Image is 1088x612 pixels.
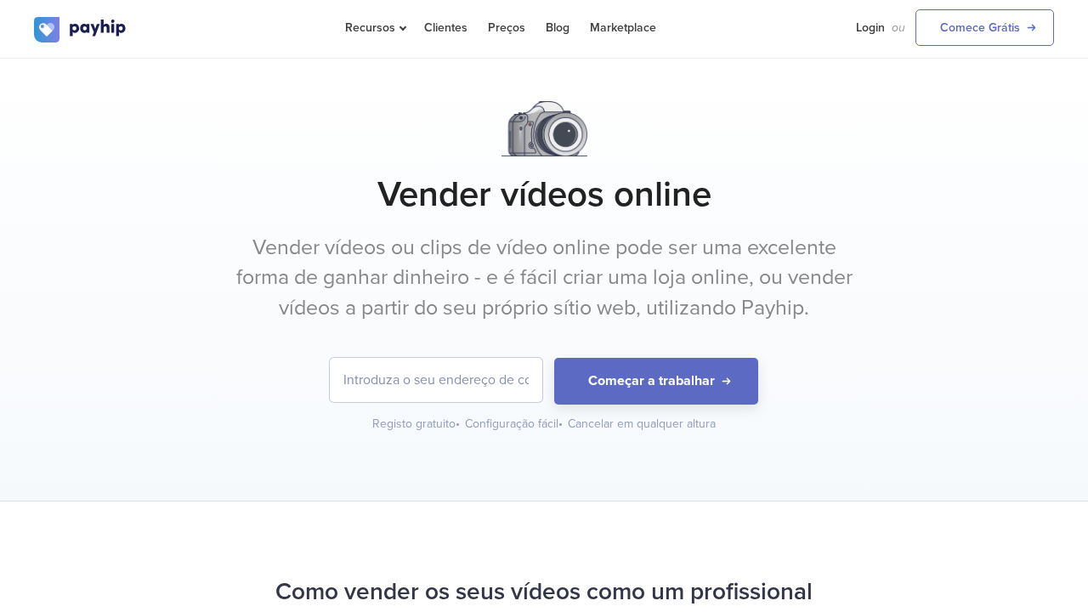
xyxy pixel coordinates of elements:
span: Recursos [345,20,404,35]
a: Comece Grátis [915,9,1054,46]
span: • [456,416,460,431]
div: Cancelar em qualquer altura [568,416,716,433]
button: Começar a trabalhar [554,358,758,405]
p: Vender vídeos ou clips de vídeo online pode ser uma excelente forma de ganhar dinheiro - e é fáci... [225,233,863,324]
div: Registo gratuito [372,416,462,433]
img: logo.svg [34,17,127,42]
div: Configuração fácil [465,416,564,433]
span: • [558,416,563,431]
h1: Vender vídeos online [34,173,1054,216]
img: Camera.png [501,101,587,156]
input: Introduza o seu endereço de correio eletrónico [330,358,542,402]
